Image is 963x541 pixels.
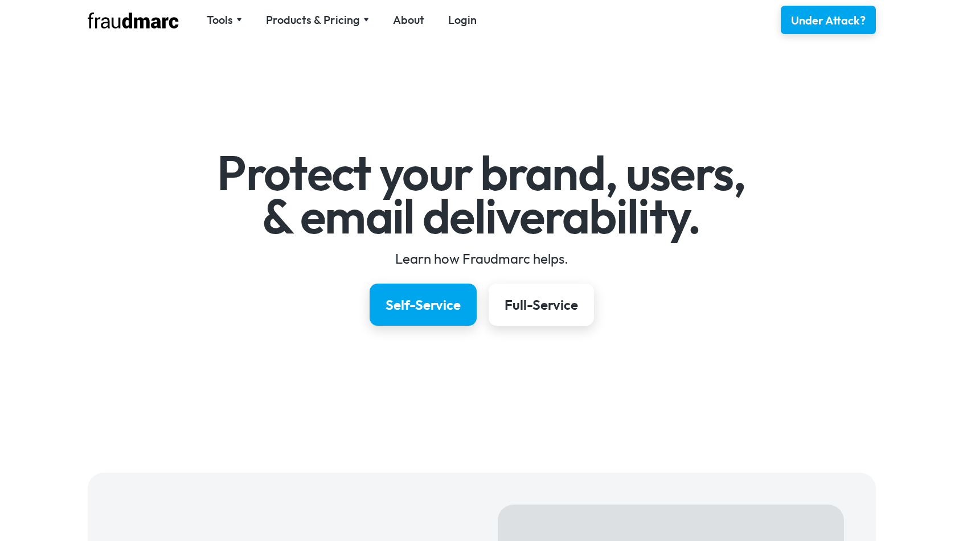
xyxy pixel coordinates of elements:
a: Full-Service [489,284,594,326]
div: Under Attack? [791,13,866,28]
div: Tools [207,12,233,28]
h1: Protect your brand, users, & email deliverability. [151,151,812,237]
a: Login [448,12,477,28]
div: Self-Service [386,296,461,314]
div: Products & Pricing [266,12,369,28]
div: Tools [207,12,242,28]
a: About [393,12,424,28]
div: Products & Pricing [266,12,360,28]
a: Self-Service [370,284,477,326]
a: Under Attack? [781,6,876,34]
div: Learn how Fraudmarc helps. [151,249,812,268]
div: Full-Service [505,296,578,314]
